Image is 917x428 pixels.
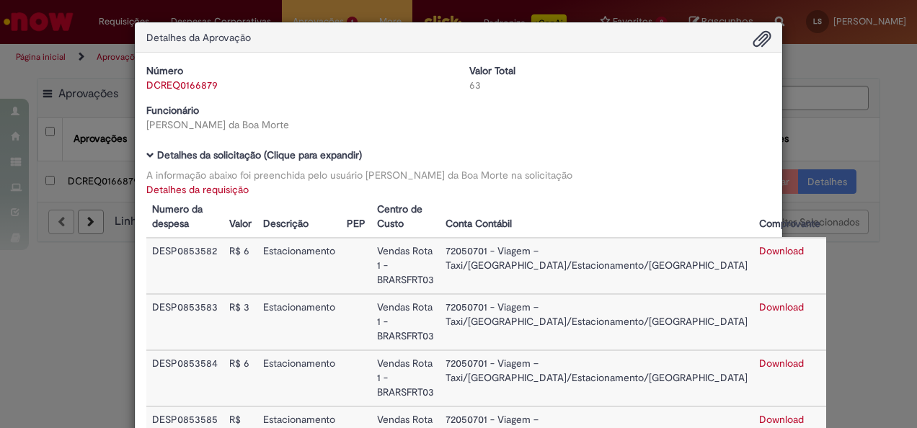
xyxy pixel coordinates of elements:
a: Download [759,357,804,370]
a: Download [759,413,804,426]
span: Detalhes da Aprovação [146,31,251,44]
a: Download [759,244,804,257]
td: 72050701 - Viagem – Taxi/[GEOGRAPHIC_DATA]/Estacionamento/[GEOGRAPHIC_DATA] [440,238,753,294]
td: 72050701 - Viagem – Taxi/[GEOGRAPHIC_DATA]/Estacionamento/[GEOGRAPHIC_DATA] [440,294,753,350]
td: DESP0853583 [146,294,223,350]
td: Vendas Rota 1 - BRARSFRT03 [371,238,440,294]
td: R$ 6 [223,238,257,294]
td: DESP0853584 [146,350,223,406]
b: Número [146,64,183,77]
th: Comprovante [753,197,826,238]
td: Estacionamento [257,294,341,350]
td: R$ 6 [223,350,257,406]
td: Estacionamento [257,350,341,406]
div: [PERSON_NAME] da Boa Morte [146,117,448,132]
th: Conta Contábil [440,197,753,238]
th: Numero da despesa [146,197,223,238]
div: 63 [469,78,771,92]
th: Descrição [257,197,341,238]
td: Estacionamento [257,238,341,294]
a: DCREQ0166879 [146,79,218,92]
a: Detalhes da requisição [146,183,249,196]
b: Detalhes da solicitação (Clique para expandir) [157,148,362,161]
th: Valor [223,197,257,238]
a: Download [759,300,804,313]
h5: Detalhes da solicitação (Clique para expandir) [146,150,771,161]
b: Funcionário [146,104,199,117]
td: DESP0853582 [146,238,223,294]
th: Centro de Custo [371,197,440,238]
td: 72050701 - Viagem – Taxi/[GEOGRAPHIC_DATA]/Estacionamento/[GEOGRAPHIC_DATA] [440,350,753,406]
b: Valor Total [469,64,515,77]
td: R$ 3 [223,294,257,350]
div: A informação abaixo foi preenchida pelo usuário [PERSON_NAME] da Boa Morte na solicitação [146,168,771,182]
th: PEP [341,197,371,238]
td: Vendas Rota 1 - BRARSFRT03 [371,294,440,350]
td: Vendas Rota 1 - BRARSFRT03 [371,350,440,406]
